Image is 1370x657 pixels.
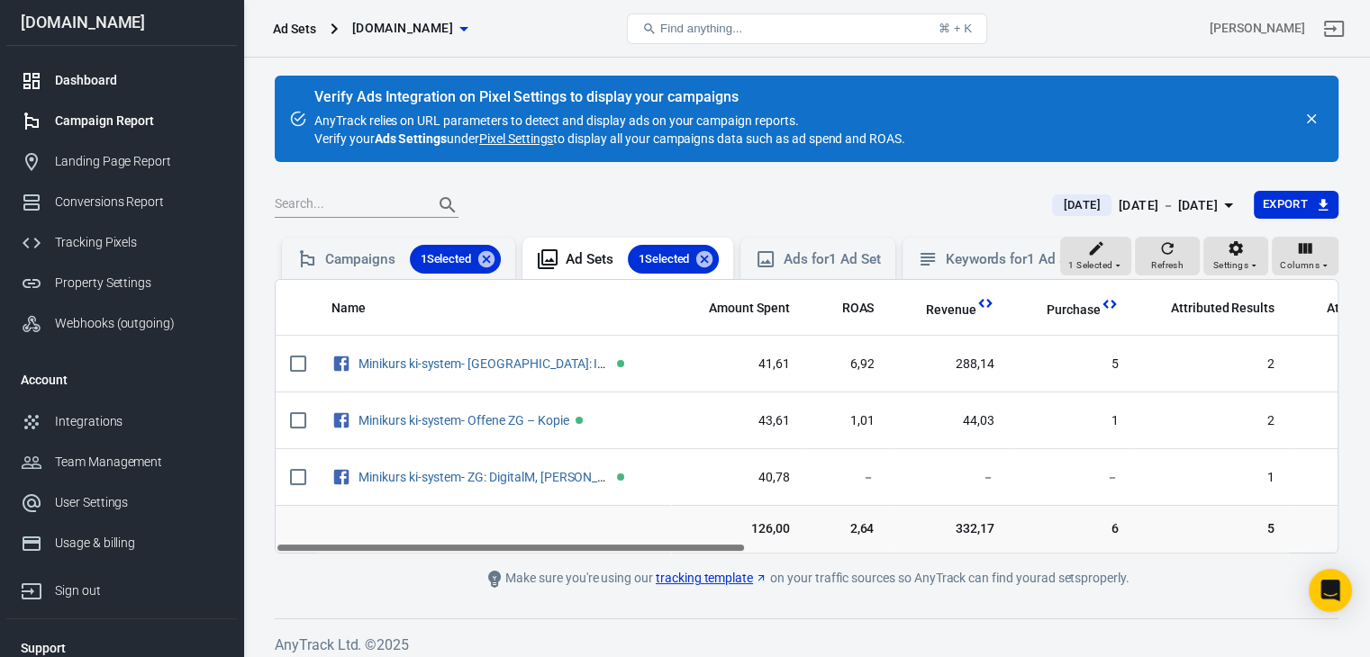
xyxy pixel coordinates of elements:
span: Name [331,300,366,318]
span: 41,61 [685,355,790,373]
span: 1 Selected [628,250,701,268]
svg: Facebook Ads [331,353,351,374]
strong: Ads Settings [375,131,448,146]
div: Landing Page Report [55,152,222,171]
button: Search [426,184,469,227]
span: Active [617,473,624,481]
a: Sign out [1312,7,1356,50]
div: Ad Sets [566,245,719,274]
div: Campaigns [325,245,501,274]
div: [DOMAIN_NAME] [6,14,237,31]
span: Settings [1213,257,1248,274]
span: Find anything... [660,22,742,35]
div: Integrations [55,412,222,431]
span: 332,17 [903,520,994,538]
span: 40,78 [685,469,790,487]
span: Purchase [1023,301,1101,319]
span: The total conversions attributed according to your ad network (Facebook, Google, etc.) [1171,297,1275,319]
span: Active [576,417,583,424]
span: Minikurs ki-system- CA: IG & Mailliste - 23-07-25 [358,356,613,369]
span: 5 [1023,355,1119,373]
div: Tracking Pixels [55,233,222,252]
div: 1Selected [410,245,502,274]
a: Conversions Report [6,182,237,222]
a: tracking template [656,569,767,588]
span: The estimated total amount of money you've spent on your campaign, ad set or ad during its schedule. [685,297,790,319]
div: Conversions Report [55,193,222,211]
div: Account id: 4GGnmKtI [1210,19,1305,38]
span: The total return on ad spend [819,297,875,319]
a: Dashboard [6,60,237,101]
svg: Facebook Ads [331,466,351,488]
span: － [1023,469,1119,487]
span: － [819,469,875,487]
div: 1Selected [628,245,720,274]
button: Export [1254,191,1338,219]
span: 126,00 [685,520,790,538]
span: 2,64 [819,520,875,538]
input: Search... [275,193,419,217]
h6: AnyTrack Ltd. © 2025 [275,634,1338,656]
span: 5 [1148,520,1275,538]
span: 288,14 [903,355,994,373]
button: [DATE][DATE] － [DATE] [1038,191,1253,220]
button: close [1299,106,1324,131]
span: 43,61 [685,412,790,430]
div: [DATE] － [DATE] [1119,194,1218,217]
span: Refresh [1151,257,1184,274]
a: Minikurs ki-system- Offene ZG – Kopie [358,413,569,427]
div: scrollable content [276,280,1338,553]
div: Usage & billing [55,534,222,553]
span: Columns [1280,257,1320,274]
div: User Settings [55,493,222,512]
span: The estimated total amount of money you've spent on your campaign, ad set or ad during its schedule. [709,297,790,319]
span: 1 Selected [410,250,483,268]
span: Active [617,360,624,367]
span: 6 [1023,520,1119,538]
button: Columns [1272,237,1338,276]
div: Property Settings [55,274,222,292]
span: Total revenue calculated by AnyTrack. [903,299,976,320]
span: ROAS [842,300,875,318]
span: 1 Selected [1068,257,1112,274]
span: Attributed Results [1171,300,1275,318]
button: [DOMAIN_NAME] [345,12,475,45]
span: 44,03 [903,412,994,430]
a: Integrations [6,401,237,442]
span: 2 [1148,355,1275,373]
span: Total revenue calculated by AnyTrack. [926,299,976,320]
span: Purchase [1047,301,1101,319]
a: Usage & billing [6,523,237,563]
span: － [903,469,994,487]
span: The total return on ad spend [842,297,875,319]
span: 1,01 [819,412,875,430]
a: Campaign Report [6,101,237,141]
span: 2 [1148,412,1275,430]
span: 1 [1023,412,1119,430]
a: Webhooks (outgoing) [6,303,237,344]
span: Name [331,300,389,318]
span: Revenue [926,301,976,319]
span: Minikurs ki-system- ZG: DigitalM, SM-Mark. - 23.07.25 [358,470,613,482]
div: Open Intercom Messenger [1309,569,1352,612]
svg: Facebook Ads [331,409,351,431]
a: Landing Page Report [6,141,237,182]
div: AnyTrack relies on URL parameters to detect and display ads on your campaign reports. Verify your... [314,90,905,148]
button: Refresh [1135,237,1200,276]
svg: This column is calculated from AnyTrack real-time data [1101,295,1119,313]
a: User Settings [6,482,237,523]
span: The total conversions attributed according to your ad network (Facebook, Google, etc.) [1148,297,1275,319]
div: Verify Ads Integration on Pixel Settings to display your campaigns [314,88,905,106]
svg: This column is calculated from AnyTrack real-time data [976,294,994,312]
span: [DATE] [1056,196,1107,214]
div: Sign out [55,581,222,600]
a: Pixel Settings [479,130,553,148]
button: Find anything...⌘ + K [627,13,987,44]
a: Sign out [6,563,237,611]
div: Make sure you're using our on your traffic sources so AnyTrack can find your ad sets properly. [402,568,1212,589]
a: Team Management [6,442,237,482]
a: Minikurs ki-system- [GEOGRAPHIC_DATA]: IG & Mailliste - [DATE] [358,356,712,371]
span: 6,92 [819,355,875,373]
a: Minikurs ki-system- ZG: DigitalM, [PERSON_NAME]. - [DATE] [358,470,685,484]
a: Tracking Pixels [6,222,237,263]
